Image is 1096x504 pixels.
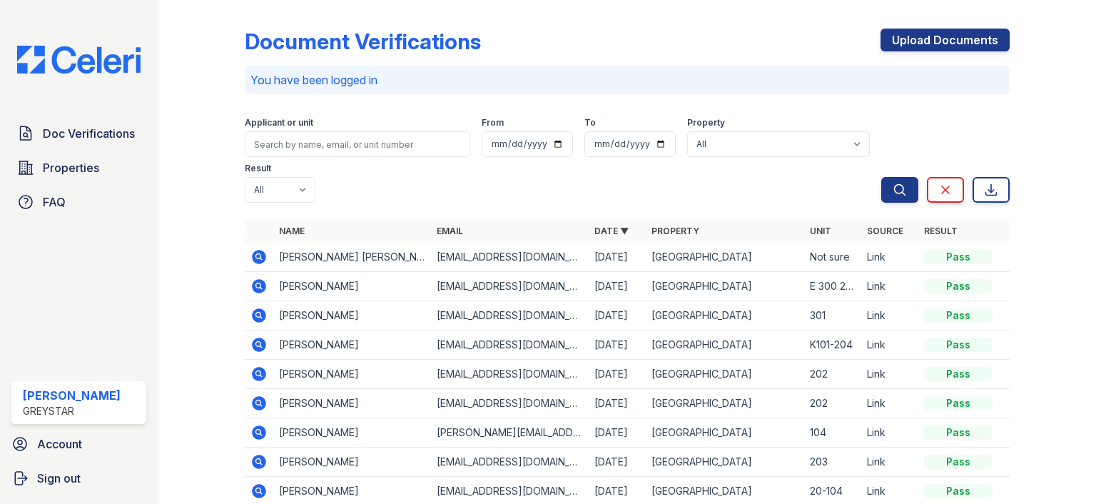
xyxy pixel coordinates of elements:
td: Link [861,331,918,360]
td: [GEOGRAPHIC_DATA] [646,243,803,272]
td: 203 [804,448,861,477]
div: Pass [924,279,993,293]
a: Result [924,226,958,236]
td: 202 [804,360,861,389]
div: Pass [924,455,993,469]
div: Pass [924,484,993,498]
td: [GEOGRAPHIC_DATA] [646,331,803,360]
td: [DATE] [589,331,646,360]
td: [PERSON_NAME][EMAIL_ADDRESS][DOMAIN_NAME] [431,418,589,448]
div: Pass [924,367,993,381]
td: E 300 204 [804,272,861,301]
img: CE_Logo_Blue-a8612792a0a2168367f1c8372b55b34899dd931a85d93a1a3d3e32e68fde9ad4.png [6,46,152,74]
td: [PERSON_NAME] [PERSON_NAME] [273,243,431,272]
p: You have been logged in [250,71,1004,89]
a: Email [437,226,463,236]
td: Link [861,360,918,389]
td: [EMAIL_ADDRESS][DOMAIN_NAME] [431,331,589,360]
td: 104 [804,418,861,448]
div: Pass [924,338,993,352]
label: Applicant or unit [245,117,313,128]
label: Result [245,163,271,174]
td: [EMAIL_ADDRESS][DOMAIN_NAME] [431,448,589,477]
td: [DATE] [589,301,646,331]
span: FAQ [43,193,66,211]
a: Property [651,226,699,236]
a: FAQ [11,188,146,216]
div: Greystar [23,404,121,418]
td: Link [861,243,918,272]
td: [EMAIL_ADDRESS][DOMAIN_NAME] [431,272,589,301]
div: Pass [924,308,993,323]
label: Property [687,117,725,128]
td: 202 [804,389,861,418]
label: To [584,117,596,128]
a: Source [867,226,903,236]
td: [PERSON_NAME] [273,331,431,360]
td: Not sure [804,243,861,272]
a: Date ▼ [594,226,629,236]
input: Search by name, email, or unit number [245,131,470,157]
td: [GEOGRAPHIC_DATA] [646,448,803,477]
td: [PERSON_NAME] [273,448,431,477]
a: Account [6,430,152,458]
td: [DATE] [589,448,646,477]
td: [PERSON_NAME] [273,272,431,301]
div: [PERSON_NAME] [23,387,121,404]
a: Sign out [6,464,152,493]
td: [EMAIL_ADDRESS][DOMAIN_NAME] [431,360,589,389]
a: Name [279,226,305,236]
td: [DATE] [589,243,646,272]
td: [EMAIL_ADDRESS][DOMAIN_NAME] [431,243,589,272]
div: Pass [924,425,993,440]
td: [PERSON_NAME] [273,389,431,418]
td: [DATE] [589,272,646,301]
td: Link [861,301,918,331]
td: [DATE] [589,389,646,418]
div: Document Verifications [245,29,481,54]
a: Unit [810,226,831,236]
div: Pass [924,396,993,410]
td: [GEOGRAPHIC_DATA] [646,301,803,331]
td: [PERSON_NAME] [273,360,431,389]
span: Account [37,435,82,453]
td: Link [861,448,918,477]
td: [GEOGRAPHIC_DATA] [646,272,803,301]
td: Link [861,389,918,418]
td: Link [861,418,918,448]
label: From [482,117,504,128]
td: Link [861,272,918,301]
td: [GEOGRAPHIC_DATA] [646,418,803,448]
td: [EMAIL_ADDRESS][DOMAIN_NAME] [431,301,589,331]
td: [PERSON_NAME] [273,301,431,331]
td: [GEOGRAPHIC_DATA] [646,360,803,389]
a: Upload Documents [881,29,1010,51]
td: K101-204 [804,331,861,360]
div: Pass [924,250,993,264]
td: [GEOGRAPHIC_DATA] [646,389,803,418]
td: [DATE] [589,418,646,448]
td: 301 [804,301,861,331]
td: [EMAIL_ADDRESS][DOMAIN_NAME] [431,389,589,418]
a: Doc Verifications [11,119,146,148]
a: Properties [11,153,146,182]
td: [PERSON_NAME] [273,418,431,448]
span: Properties [43,159,99,176]
td: [DATE] [589,360,646,389]
span: Doc Verifications [43,125,135,142]
span: Sign out [37,470,81,487]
